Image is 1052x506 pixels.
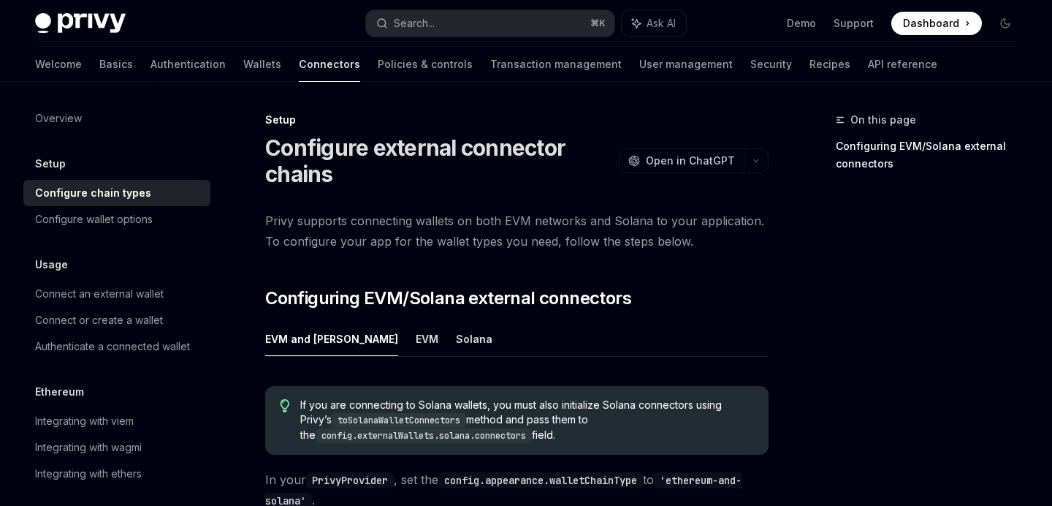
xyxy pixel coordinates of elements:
a: Integrating with wagmi [23,434,210,461]
a: Support [834,16,874,31]
button: Ask AI [622,10,686,37]
div: Configure wallet options [35,211,153,228]
a: Policies & controls [378,47,473,82]
a: Overview [23,105,210,132]
h1: Configure external connector chains [265,135,613,187]
a: Transaction management [490,47,622,82]
div: Setup [265,113,769,127]
span: Open in ChatGPT [646,154,735,168]
div: Connect or create a wallet [35,311,163,329]
a: API reference [868,47,937,82]
div: Integrating with viem [35,412,134,430]
a: Wallets [243,47,281,82]
a: Demo [787,16,816,31]
span: ⌘ K [590,18,606,29]
code: PrivyProvider [306,472,394,488]
div: Integrating with wagmi [35,439,142,456]
a: Authentication [150,47,226,82]
a: Connect or create a wallet [23,307,210,333]
svg: Tip [280,399,290,412]
div: Integrating with ethers [35,465,142,483]
span: If you are connecting to Solana wallets, you must also initialize Solana connectors using Privy’s... [300,398,754,443]
a: Configuring EVM/Solana external connectors [836,135,1029,175]
h5: Usage [35,256,68,273]
a: Connectors [299,47,360,82]
a: Configure wallet options [23,206,210,233]
a: Configure chain types [23,180,210,206]
code: toSolanaWalletConnectors [332,413,466,428]
h5: Ethereum [35,383,84,401]
button: Open in ChatGPT [619,148,744,173]
button: Solana [456,322,492,356]
a: Security [750,47,792,82]
a: Welcome [35,47,82,82]
button: Toggle dark mode [994,12,1017,35]
h5: Setup [35,155,66,173]
a: Integrating with ethers [23,461,210,487]
div: Connect an external wallet [35,285,164,303]
div: Authenticate a connected wallet [35,338,190,355]
button: EVM and [PERSON_NAME] [265,322,398,356]
a: User management [639,47,733,82]
a: Integrating with viem [23,408,210,434]
span: Configuring EVM/Solana external connectors [265,287,631,310]
button: Search...⌘K [366,10,614,37]
span: Dashboard [903,16,959,31]
div: Search... [394,15,435,32]
code: config.appearance.walletChainType [438,472,643,488]
div: Overview [35,110,82,127]
a: Authenticate a connected wallet [23,333,210,360]
a: Recipes [809,47,850,82]
code: config.externalWallets.solana.connectors [316,428,532,443]
button: EVM [416,322,438,356]
img: dark logo [35,13,126,34]
a: Dashboard [891,12,982,35]
span: Ask AI [647,16,676,31]
a: Basics [99,47,133,82]
span: Privy supports connecting wallets on both EVM networks and Solana to your application. To configu... [265,211,769,252]
span: On this page [850,111,916,129]
a: Connect an external wallet [23,281,210,307]
div: Configure chain types [35,184,151,202]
